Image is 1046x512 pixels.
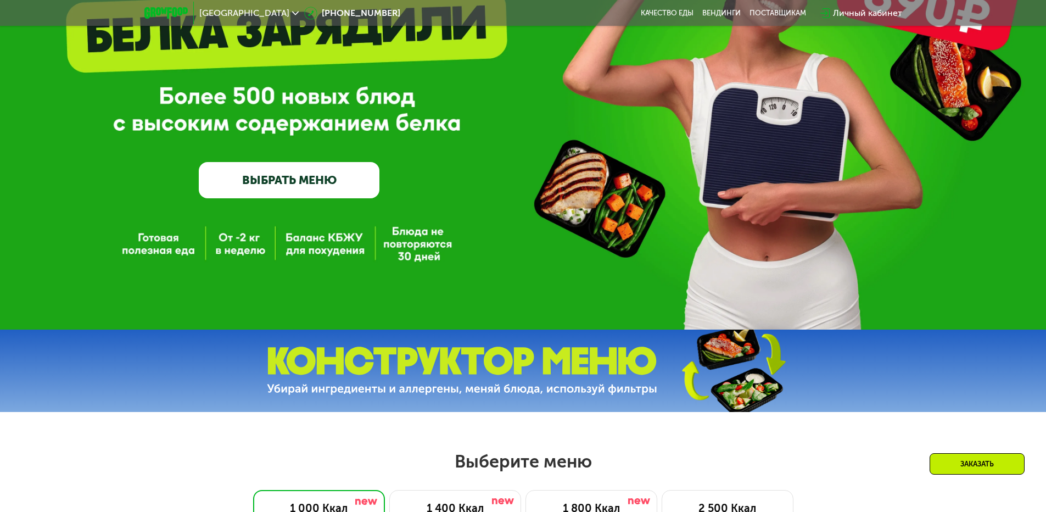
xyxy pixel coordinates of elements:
[641,9,693,18] a: Качество еды
[749,9,806,18] div: поставщикам
[199,162,379,198] a: ВЫБРАТЬ МЕНЮ
[304,7,400,20] a: [PHONE_NUMBER]
[35,450,1011,472] h2: Выберите меню
[199,9,289,18] span: [GEOGRAPHIC_DATA]
[833,7,902,20] div: Личный кабинет
[702,9,741,18] a: Вендинги
[930,453,1025,475] div: Заказать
